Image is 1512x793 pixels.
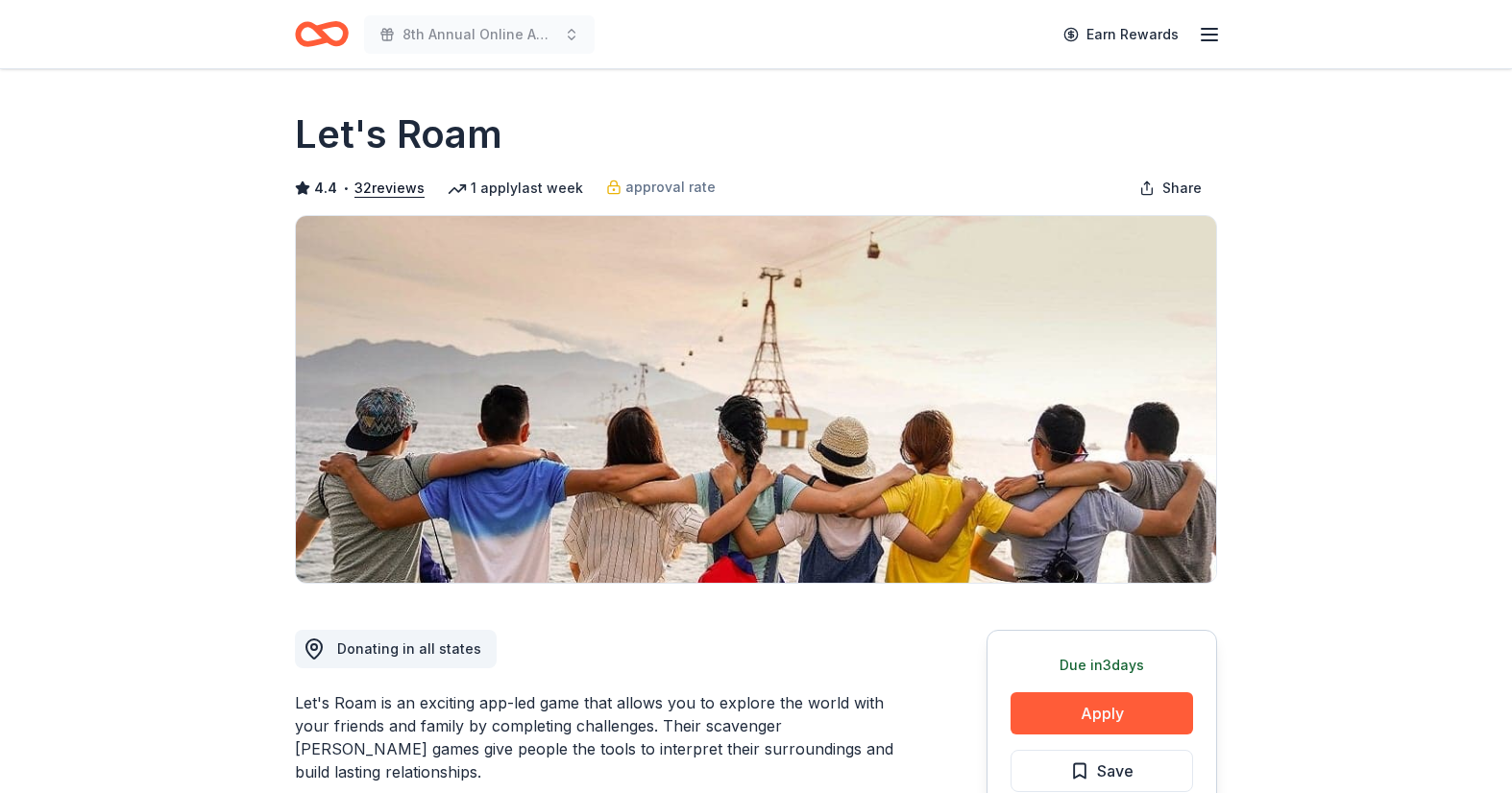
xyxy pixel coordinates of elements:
h1: Let's Roam [295,108,502,161]
a: Home [295,12,349,57]
div: 1 apply last week [448,177,583,200]
span: Donating in all states [337,640,481,657]
button: Share [1124,169,1217,207]
span: • [343,180,350,196]
div: Due in 3 days [1011,654,1193,677]
div: Let's Roam is an exciting app-led game that allows you to explore the world with your friends and... [295,691,894,783]
span: 8th Annual Online Auction [402,23,556,46]
a: Earn Rewards [1052,17,1190,52]
span: Save [1097,758,1134,783]
button: 32reviews [354,177,425,200]
span: approval rate [625,176,716,199]
span: Share [1162,177,1202,200]
button: 8th Annual Online Auction [364,15,595,54]
span: 4.4 [314,177,337,200]
button: Save [1011,750,1193,792]
button: Apply [1011,692,1193,734]
img: Image for Let's Roam [296,216,1216,583]
a: approval rate [606,176,716,199]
